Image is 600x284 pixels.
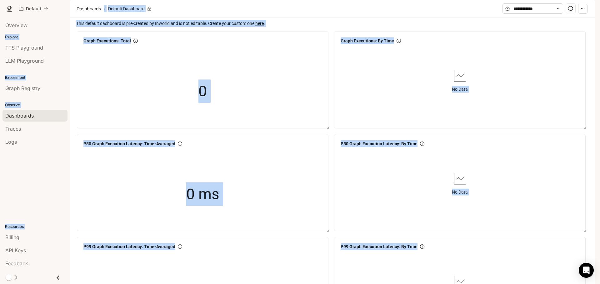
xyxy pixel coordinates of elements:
[341,37,394,44] span: Graph Executions: By Time
[104,5,106,12] span: /
[452,189,468,195] article: No Data
[83,140,175,147] span: P50 Graph Execution Latency: Time-Averaged
[16,2,51,15] button: All workspaces
[76,20,590,27] span: This default dashboard is pre-created by Inworld and is not editable. Create your custom one .
[107,3,146,15] article: Default Dashboard
[75,5,102,12] button: Dashboards
[198,79,207,103] span: 0
[341,243,417,250] span: P99 Graph Execution Latency: By Time
[133,39,138,43] span: info-circle
[420,244,424,249] span: info-circle
[26,6,41,12] p: Default
[83,243,175,250] span: P99 Graph Execution Latency: Time-Averaged
[397,39,401,43] span: info-circle
[452,86,468,93] article: No Data
[255,21,264,26] a: here
[579,263,594,278] div: Open Intercom Messenger
[77,5,101,12] span: Dashboards
[420,142,424,146] span: info-circle
[568,6,573,11] span: sync
[178,142,182,146] span: info-circle
[186,182,219,206] span: 0 ms
[83,37,131,44] span: Graph Executions: Total
[341,140,417,147] span: P50 Graph Execution Latency: By Time
[178,244,182,249] span: info-circle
